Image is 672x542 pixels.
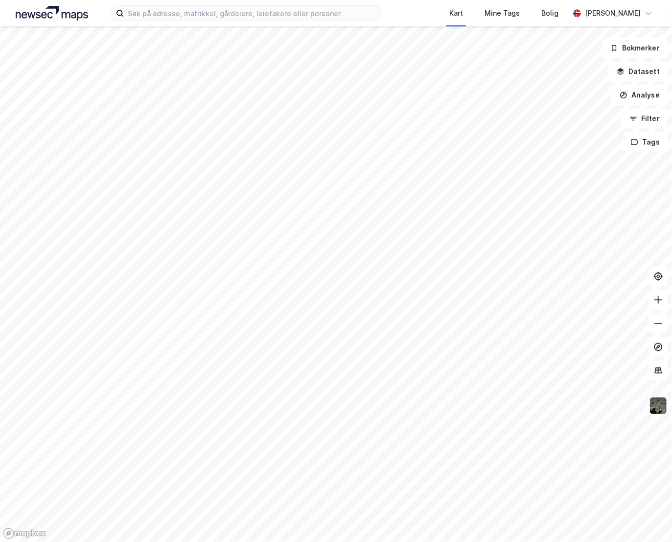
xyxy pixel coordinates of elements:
[485,7,520,19] div: Mine Tags
[585,7,641,19] div: [PERSON_NAME]
[16,6,88,21] img: logo.a4113a55bc3d86da70a041830d287a7e.svg
[449,7,463,19] div: Kart
[623,495,672,542] div: Kontrollprogram for chat
[541,7,558,19] div: Bolig
[124,6,380,21] input: Søk på adresse, matrikkel, gårdeiere, leietakere eller personer
[623,495,672,542] iframe: Chat Widget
